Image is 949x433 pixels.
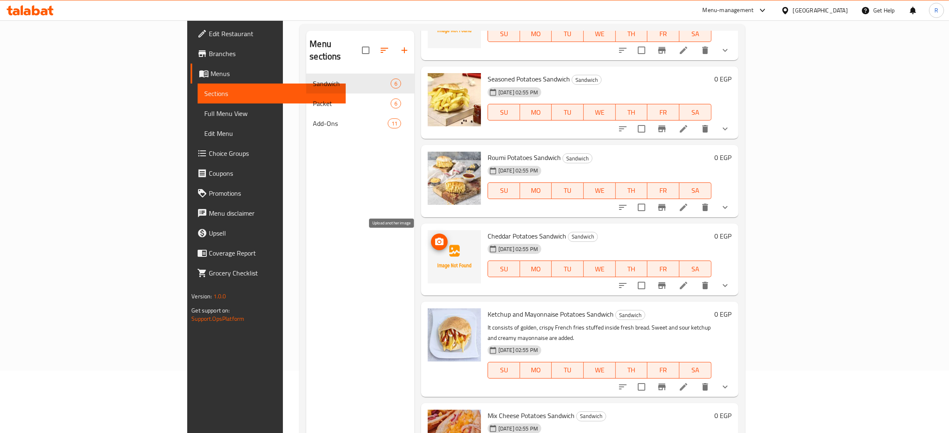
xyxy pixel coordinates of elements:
[495,425,541,433] span: [DATE] 02:55 PM
[633,120,650,138] span: Select to update
[720,45,730,55] svg: Show Choices
[616,310,645,320] span: Sandwich
[488,104,520,121] button: SU
[313,118,387,128] div: Add-Ons
[209,188,339,198] span: Promotions
[679,124,689,134] a: Edit menu item
[613,377,633,397] button: sort-choices
[488,308,614,320] span: Ketchup and Mayonnaise Potatoes Sandwich
[679,45,689,55] a: Edit menu item
[647,261,679,277] button: FR
[587,263,612,275] span: WE
[520,261,552,277] button: MO
[555,364,580,376] span: TU
[651,185,676,197] span: FR
[495,346,541,354] span: [DATE] 02:55 PM
[683,106,708,118] span: SA
[191,143,346,163] a: Choice Groups
[651,263,676,275] span: FR
[679,202,689,212] a: Edit menu item
[647,25,679,42] button: FR
[491,28,517,40] span: SU
[523,364,549,376] span: MO
[191,24,346,44] a: Edit Restaurant
[715,230,732,242] h6: 0 EGP
[431,234,448,250] button: upload picture
[695,377,715,397] button: delete
[391,98,401,108] div: items
[374,40,394,60] span: Sort sections
[613,197,633,217] button: sort-choices
[613,119,633,139] button: sort-choices
[651,364,676,376] span: FR
[428,73,481,126] img: Seasoned Potatoes Sandwich
[715,377,735,397] button: show more
[568,232,597,241] span: Sandwich
[651,28,676,40] span: FR
[633,199,650,216] span: Select to update
[552,25,584,42] button: TU
[191,183,346,203] a: Promotions
[715,276,735,295] button: show more
[934,6,938,15] span: R
[211,69,339,79] span: Menus
[428,308,481,362] img: Ketchup and Mayonnaise Potatoes Sandwich
[209,49,339,59] span: Branches
[683,185,708,197] span: SA
[523,106,549,118] span: MO
[715,308,732,320] h6: 0 EGP
[613,40,633,60] button: sort-choices
[488,151,561,164] span: Roumi Potatoes Sandwich
[552,362,584,379] button: TU
[391,100,401,108] span: 6
[552,104,584,121] button: TU
[576,411,606,421] div: Sandwich
[555,263,580,275] span: TU
[491,364,517,376] span: SU
[488,261,520,277] button: SU
[683,364,708,376] span: SA
[679,182,711,199] button: SA
[495,245,541,253] span: [DATE] 02:55 PM
[488,25,520,42] button: SU
[652,377,672,397] button: Branch-specific-item
[523,185,549,197] span: MO
[619,28,644,40] span: TH
[613,276,633,295] button: sort-choices
[209,268,339,278] span: Grocery Checklist
[568,232,598,242] div: Sandwich
[587,28,612,40] span: WE
[679,382,689,392] a: Edit menu item
[715,40,735,60] button: show more
[584,362,616,379] button: WE
[715,152,732,163] h6: 0 EGP
[209,248,339,258] span: Coverage Report
[703,5,754,15] div: Menu-management
[563,154,592,163] span: Sandwich
[647,362,679,379] button: FR
[679,261,711,277] button: SA
[715,197,735,217] button: show more
[652,197,672,217] button: Branch-specific-item
[552,182,584,199] button: TU
[587,185,612,197] span: WE
[388,120,401,128] span: 11
[616,25,648,42] button: TH
[191,163,346,183] a: Coupons
[306,70,414,137] nav: Menu sections
[616,104,648,121] button: TH
[715,410,732,421] h6: 0 EGP
[695,119,715,139] button: delete
[683,28,708,40] span: SA
[313,98,390,108] div: Packet
[720,202,730,212] svg: Show Choices
[562,153,592,163] div: Sandwich
[306,93,414,113] div: Packet6
[572,75,601,85] span: Sandwich
[633,42,650,59] span: Select to update
[679,280,689,290] a: Edit menu item
[520,182,552,199] button: MO
[191,203,346,223] a: Menu disclaimer
[495,89,541,96] span: [DATE] 02:55 PM
[520,25,552,42] button: MO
